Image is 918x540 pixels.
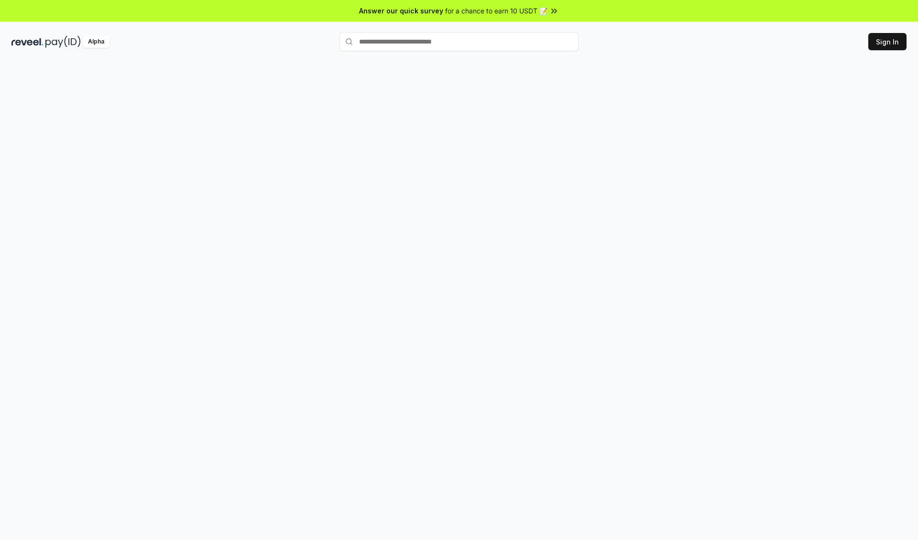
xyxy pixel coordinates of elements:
button: Sign In [868,33,907,50]
img: pay_id [45,36,81,48]
span: for a chance to earn 10 USDT 📝 [445,6,547,16]
img: reveel_dark [11,36,44,48]
span: Answer our quick survey [359,6,443,16]
div: Alpha [83,36,109,48]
